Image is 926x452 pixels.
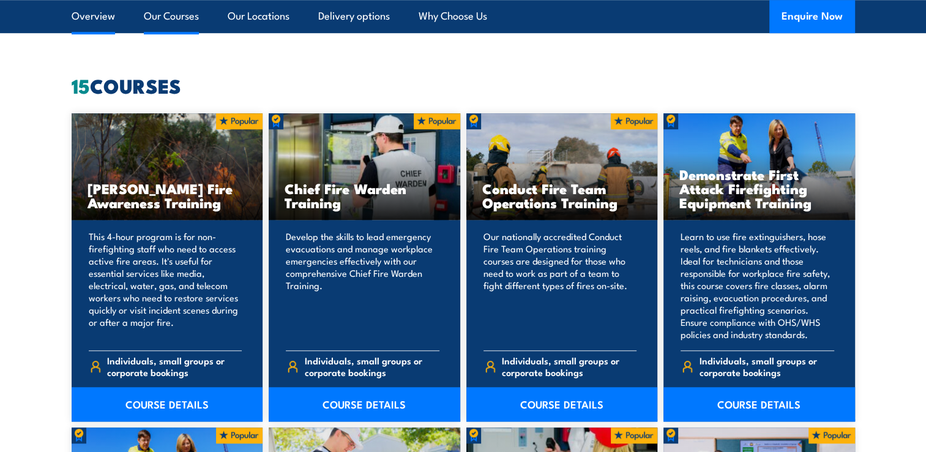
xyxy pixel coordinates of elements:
[269,387,460,421] a: COURSE DETAILS
[72,77,855,94] h2: COURSES
[72,387,263,421] a: COURSE DETAILS
[72,70,90,100] strong: 15
[482,181,642,209] h3: Conduct Fire Team Operations Training
[502,355,637,378] span: Individuals, small groups or corporate bookings
[107,355,242,378] span: Individuals, small groups or corporate bookings
[286,230,439,341] p: Develop the skills to lead emergency evacuations and manage workplace emergencies effectively wit...
[700,355,834,378] span: Individuals, small groups or corporate bookings
[663,387,855,421] a: COURSE DETAILS
[285,181,444,209] h3: Chief Fire Warden Training
[305,355,439,378] span: Individuals, small groups or corporate bookings
[484,230,637,341] p: Our nationally accredited Conduct Fire Team Operations training courses are designed for those wh...
[679,167,839,209] h3: Demonstrate First Attack Firefighting Equipment Training
[89,230,242,341] p: This 4-hour program is for non-firefighting staff who need to access active fire areas. It's usef...
[466,387,658,421] a: COURSE DETAILS
[681,230,834,341] p: Learn to use fire extinguishers, hose reels, and fire blankets effectively. Ideal for technicians...
[88,181,247,209] h3: [PERSON_NAME] Fire Awareness Training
